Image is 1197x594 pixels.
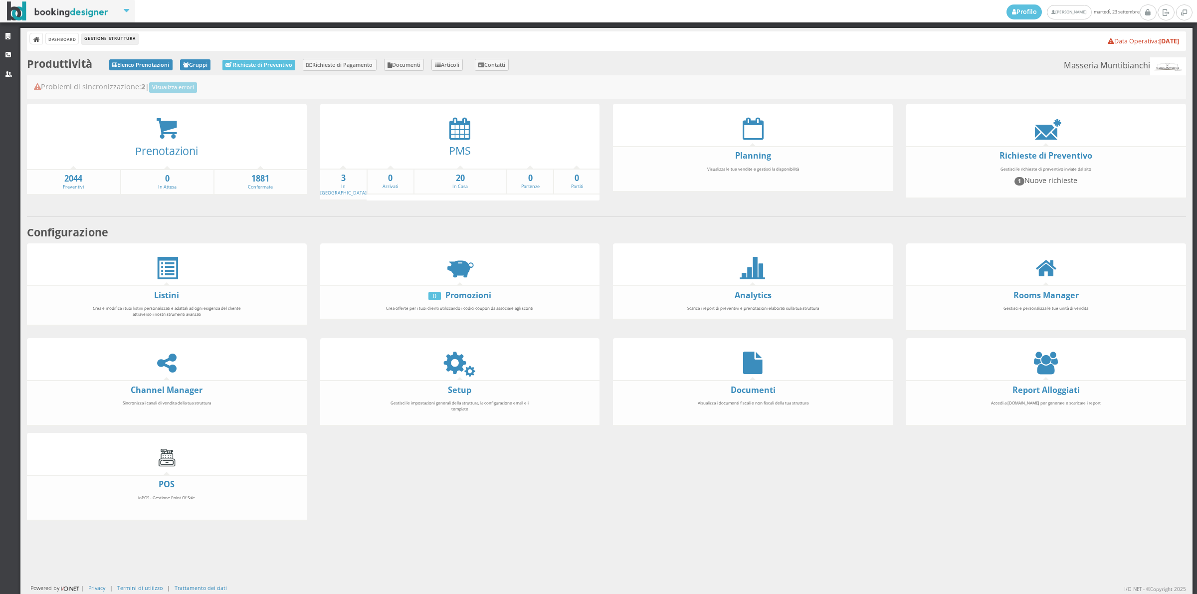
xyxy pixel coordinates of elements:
[86,301,247,321] div: Crea e modifica i tuoi listini personalizzati e adattali ad ogni esigenza del cliente attraverso ...
[554,173,599,190] a: 0Partiti
[445,290,491,301] a: Promozioni
[303,59,377,71] a: Richieste di Pagamento
[88,584,105,592] a: Privacy
[368,173,413,184] strong: 0
[1047,5,1091,19] a: [PERSON_NAME]
[214,173,307,185] strong: 1881
[141,82,145,91] b: 2
[34,82,1180,93] h4: Problemi di sincronizzazione: |
[731,385,776,396] a: Documenti
[965,162,1127,195] div: Gestisci le richieste di preventivo inviate dal sito
[507,173,553,184] strong: 0
[320,173,367,184] strong: 3
[149,82,198,93] a: Visualizza errori
[131,385,202,396] a: Channel Manager
[109,59,173,70] a: Elenco Prenotazioni
[507,173,553,190] a: 0Partenze
[320,173,367,196] a: 3In [GEOGRAPHIC_DATA]
[121,173,213,191] a: 0In Attesa
[27,56,92,71] b: Produttività
[368,173,413,190] a: 0Arrivati
[159,479,175,490] a: POS
[431,59,463,71] a: Articoli
[135,144,198,158] a: Prenotazioni
[82,33,138,44] li: Gestione Struttura
[448,385,471,396] a: Setup
[180,59,211,70] a: Gruppi
[222,60,295,70] a: Richieste di Preventivo
[110,584,113,592] div: |
[27,173,120,191] a: 2044Preventivi
[672,396,834,422] div: Visualizza i documenti fiscali e non fiscali della tua struttura
[46,33,78,44] a: Dashboard
[1108,37,1179,45] a: Data Operativa:[DATE]
[414,173,507,184] strong: 20
[154,290,179,301] a: Listini
[735,290,772,301] a: Analytics
[27,225,108,239] b: Configurazione
[735,150,771,161] a: Planning
[86,396,247,422] div: Sincronizza i canali di vendita della tua struttura
[7,1,108,21] img: BookingDesigner.com
[428,292,441,300] div: 0
[1006,4,1140,19] span: martedì, 23 settembre
[554,173,599,184] strong: 0
[449,143,471,158] a: PMS
[1150,57,1186,75] img: 56db488bc92111ef969d06d5a9c234c7.png
[30,584,84,593] div: Powered by |
[384,59,424,71] a: Documenti
[117,584,163,592] a: Termini di utilizzo
[121,173,213,185] strong: 0
[167,584,170,592] div: |
[1012,385,1080,396] a: Report Alloggiati
[1006,4,1042,19] a: Profilo
[1014,177,1024,185] span: 1
[27,173,120,185] strong: 2044
[379,396,541,422] div: Gestisci le impostazioni generali della struttura, la configurazione email e i template
[214,173,307,191] a: 1881Confermate
[379,301,541,316] div: Crea offerte per i tuoi clienti utilizzando i codici coupon da associare agli sconti
[156,446,178,469] img: cash-register.gif
[1064,57,1186,75] small: Masseria Muntibianchi
[1159,37,1179,45] b: [DATE]
[965,301,1127,327] div: Gestisci e personalizza le tue unità di vendita
[1013,290,1079,301] a: Rooms Manager
[59,585,81,593] img: ionet_small_logo.png
[672,162,834,188] div: Visualizza le tue vendite e gestisci la disponibilità
[965,396,1127,422] div: Accedi a [DOMAIN_NAME] per generare e scaricare i report
[475,59,509,71] a: Contatti
[970,176,1122,185] h4: Nuove richieste
[86,490,247,517] div: ioPOS - Gestione Point Of Sale
[175,584,227,592] a: Trattamento dei dati
[414,173,507,190] a: 20In Casa
[999,150,1092,161] a: Richieste di Preventivo
[672,301,834,316] div: Scarica i report di preventivi e prenotazioni elaborati sulla tua struttura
